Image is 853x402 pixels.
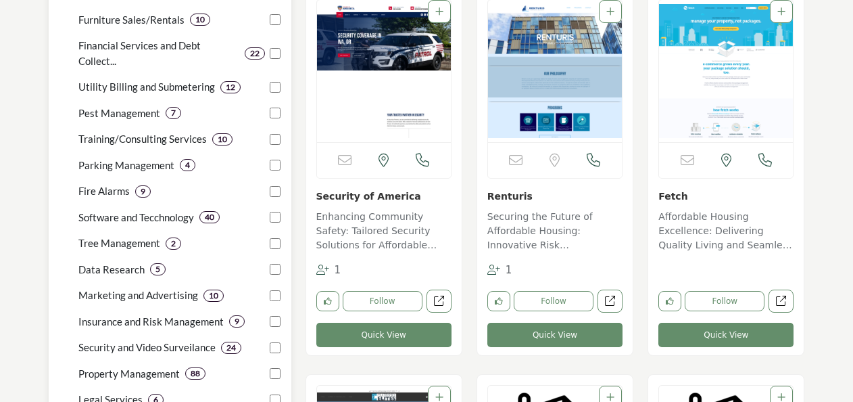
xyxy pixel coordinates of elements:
input: Select Data Research checkbox [270,264,281,275]
input: Select Training/Consulting Services checkbox [270,134,281,145]
a: Fetch [658,191,687,202]
div: 5 Results For Data Research [150,263,166,275]
input: Select Financial Services and Debt Collection checkbox [270,48,281,59]
span: 1 [506,264,512,276]
b: 4 [185,160,190,170]
a: Add To List [435,6,443,17]
h3: Renturis [487,189,623,203]
a: Affordable Housing Excellence: Delivering Quality Living and Seamless Services for All Residents ... [658,206,794,255]
p: Securing the Future of Affordable Housing: Innovative Risk Management for Multifamily Properties ... [487,210,623,255]
p: Parking Management: Management and optimization of parking spaces and facilities. [78,158,174,173]
input: Select Parking Management checkbox [270,160,281,171]
button: Follow [514,291,593,311]
button: Like listing [658,291,681,311]
div: 2 Results For Tree Management [166,238,181,250]
input: Select Furniture Sales/Rentals checkbox [270,14,281,25]
div: 88 Results For Property Management [185,367,205,380]
h3: Fetch [658,189,794,203]
button: Like listing [316,291,339,311]
div: 9 Results For Insurance and Risk Management [229,315,245,328]
p: Training/Consulting Services: Training and consulting services for property management profession... [78,131,207,147]
input: Select Fire Alarms checkbox [270,186,281,197]
div: 10 Results For Training/Consulting Services [212,133,233,146]
div: 12 Results For Utility Billing and Submetering [220,81,241,93]
a: Add To List [606,6,614,17]
div: 7 Results For Pest Management [166,107,181,119]
div: Followers [316,263,341,278]
p: Financial Services and Debt Collection: Financial management services, including debt recovery so... [78,38,239,68]
div: 24 Results For Security and Video Surveilance [221,342,241,354]
b: 12 [226,83,235,92]
a: Add To List [777,6,785,17]
input: Select Insurance and Risk Management checkbox [270,316,281,327]
div: 40 Results For Software and Tecchnology [199,211,220,223]
p: Enhancing Community Safety: Tailored Security Solutions for Affordable Housing This company is a ... [316,210,452,255]
a: Open renturis in new tab [598,290,623,313]
button: Follow [343,291,422,311]
div: 10 Results For Furniture Sales/Rentals [190,14,210,26]
p: Fire Alarms: Installation and maintenance of fire alarm systems for safety compliance. [78,183,130,199]
p: Security and Video Surveilance : Security systems and video surveillance for properties. [78,340,216,355]
p: Furniture Sales/Rentals: Sales and rental solutions for furniture in residential or commercial pr... [78,12,185,28]
p: Insurance and Risk Management: Insurance policies and risk management solutions for property owners. [78,314,224,330]
input: Select Pest Management checkbox [270,108,281,118]
p: Affordable Housing Excellence: Delivering Quality Living and Seamless Services for All Residents ... [658,210,794,255]
div: 10 Results For Marketing and Advertising [203,290,224,302]
b: 10 [218,135,227,144]
b: 9 [235,317,239,326]
b: 7 [171,108,176,118]
b: 40 [205,213,214,222]
input: Select Tree Management checkbox [270,238,281,249]
button: Follow [685,291,764,311]
p: Pest Management: Comprehensive pest control services for properties. [78,106,160,121]
b: 88 [191,369,200,378]
p: Software and Tecchnology : Technology solutions designed for property management operations. [78,210,194,225]
p: Tree Management: Maintenance and care of trees within properties or landscapes. [78,236,160,251]
b: 24 [226,343,236,353]
a: Open fetch in new tab [769,290,794,313]
p: Marketing and Advertising: Advertising and marketing services tailored to property management. [78,288,198,303]
input: Select Marketing and Advertising checkbox [270,290,281,301]
div: 9 Results For Fire Alarms [135,185,151,198]
b: 22 [250,49,260,58]
p: Data Research: Data analysis and research to support property management decisions. [78,262,145,277]
a: Enhancing Community Safety: Tailored Security Solutions for Affordable Housing This company is a ... [316,206,452,255]
b: 10 [209,291,218,300]
a: Open security-of-america-llc in new tab [426,290,452,313]
a: Securing the Future of Affordable Housing: Innovative Risk Management for Multifamily Properties ... [487,206,623,255]
a: Renturis [487,191,533,202]
b: 2 [171,239,176,248]
b: 9 [141,187,145,196]
h3: Security of America [316,189,452,203]
input: Select Utility Billing and Submetering checkbox [270,82,281,93]
a: Security of America [316,191,421,202]
button: Quick View [658,323,794,347]
input: Select Property Management checkbox [270,368,281,379]
input: Select Security and Video Surveilance checkbox [270,342,281,353]
p: Property Management: Day-to-day management of residential or commercial properties. [78,366,180,382]
b: 5 [155,265,160,274]
div: 4 Results For Parking Management [180,159,195,171]
div: 22 Results For Financial Services and Debt Collection [245,47,265,60]
input: Select Software and Tecchnology checkbox [270,212,281,223]
button: Quick View [316,323,452,347]
button: Quick View [487,323,623,347]
b: 10 [195,15,205,24]
p: Utility Billing and Submetering: Billing and metering systems for utilities in managed properties. [78,79,215,95]
button: Like listing [487,291,510,311]
div: Followers [487,263,512,278]
span: 1 [334,264,341,276]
